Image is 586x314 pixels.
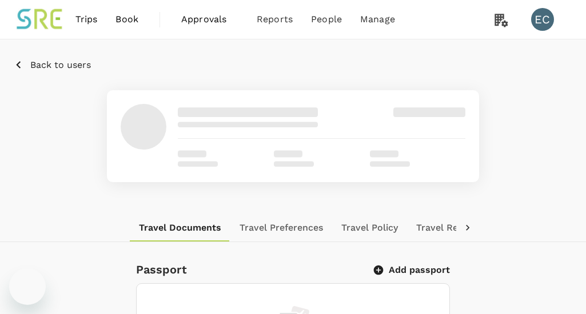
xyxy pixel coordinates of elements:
[360,13,395,26] span: Manage
[531,8,554,31] div: EC
[181,13,238,26] span: Approvals
[332,214,407,241] button: Travel Policy
[9,268,46,305] iframe: Button to launch messaging window
[130,214,230,241] button: Travel Documents
[30,58,91,72] p: Back to users
[75,13,98,26] span: Trips
[230,214,332,241] button: Travel Preferences
[14,7,66,32] img: Synera Renewable Energy
[14,58,91,72] button: Back to users
[115,13,138,26] span: Book
[257,13,293,26] span: Reports
[407,214,488,241] button: Travel Record
[375,264,450,276] button: Add passport
[136,260,187,279] h6: Passport
[311,13,342,26] span: People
